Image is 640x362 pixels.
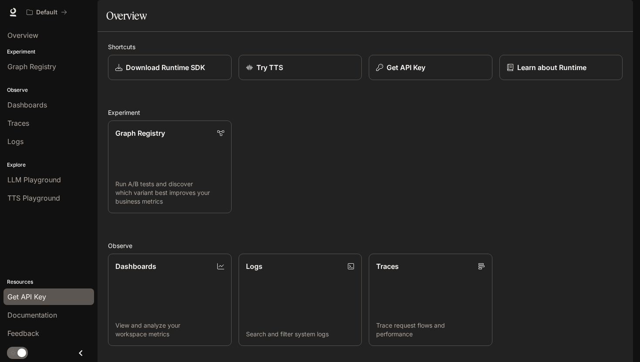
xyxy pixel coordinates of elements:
[239,254,362,346] a: LogsSearch and filter system logs
[517,62,586,73] p: Learn about Runtime
[108,42,623,51] h2: Shortcuts
[108,108,623,117] h2: Experiment
[115,321,224,339] p: View and analyze your workspace metrics
[376,321,485,339] p: Trace request flows and performance
[376,261,399,271] p: Traces
[369,254,492,346] a: TracesTrace request flows and performance
[246,330,355,339] p: Search and filter system logs
[369,55,492,80] button: Get API Key
[23,3,71,21] button: All workspaces
[499,55,623,80] a: Learn about Runtime
[387,62,425,73] p: Get API Key
[256,62,283,73] p: Try TTS
[115,180,224,206] p: Run A/B tests and discover which variant best improves your business metrics
[246,261,263,271] p: Logs
[108,254,232,346] a: DashboardsView and analyze your workspace metrics
[115,261,156,271] p: Dashboards
[108,241,623,250] h2: Observe
[36,9,57,16] p: Default
[106,7,147,24] h1: Overview
[239,55,362,80] a: Try TTS
[115,128,165,138] p: Graph Registry
[108,121,232,213] a: Graph RegistryRun A/B tests and discover which variant best improves your business metrics
[126,62,205,73] p: Download Runtime SDK
[108,55,232,80] a: Download Runtime SDK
